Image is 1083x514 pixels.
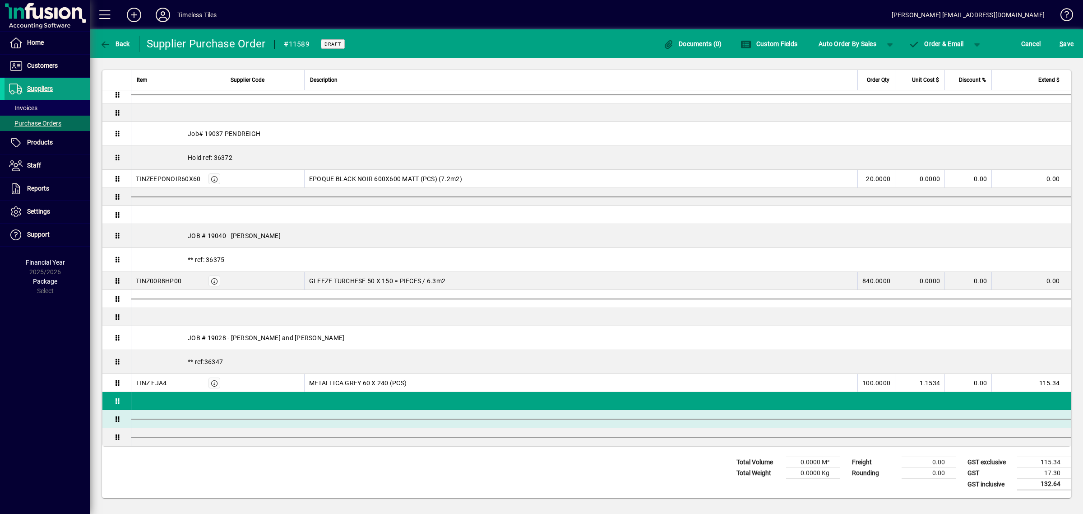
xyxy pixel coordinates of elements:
span: Documents (0) [663,40,722,47]
td: Total Volume [732,457,786,468]
td: 115.34 [1017,457,1071,468]
td: 0.0000 [895,170,944,188]
td: 0.00 [991,170,1071,188]
span: Unit Cost $ [912,75,939,85]
td: 132.64 [1017,479,1071,490]
td: 17.30 [1017,468,1071,479]
a: Purchase Orders [5,116,90,131]
td: 0.0000 M³ [786,457,840,468]
span: Discount % [959,75,986,85]
div: Timeless Tiles [177,8,217,22]
button: Custom Fields [738,36,800,52]
a: Settings [5,201,90,223]
a: Knowledge Base [1054,2,1072,31]
button: Back [97,36,132,52]
span: S [1060,40,1063,47]
button: Documents (0) [661,36,724,52]
td: GST exclusive [963,457,1017,468]
div: TINZ00R8HP00 [136,276,181,285]
span: Purchase Orders [9,120,61,127]
div: JOB # 19028 - [PERSON_NAME] and [PERSON_NAME] [131,326,1071,350]
span: Supplier Code [231,75,264,85]
span: Cancel [1021,37,1041,51]
td: 115.34 [991,374,1071,392]
button: Profile [148,7,177,23]
td: 840.0000 [857,272,895,290]
div: TINZEEPONOIR60X60 [136,174,200,183]
button: Order & Email [904,36,968,52]
td: 0.00 [991,272,1071,290]
td: Freight [847,457,902,468]
span: Settings [27,208,50,215]
div: [PERSON_NAME] [EMAIL_ADDRESS][DOMAIN_NAME] [892,8,1045,22]
a: Customers [5,55,90,77]
div: ** ref: 36375 [131,248,1071,271]
td: 100.0000 [857,374,895,392]
button: Save [1057,36,1076,52]
span: GLEEZE TURCHESE 50 X 150 = PIECES / 6.3m2 [309,276,445,285]
td: 0.00 [944,170,991,188]
span: Order & Email [909,40,964,47]
span: ave [1060,37,1074,51]
span: Extend $ [1038,75,1060,85]
span: Item [137,75,148,85]
td: 0.0000 [895,272,944,290]
td: 0.00 [944,272,991,290]
span: Invoices [9,104,37,112]
div: Hold ref: 36372 [131,146,1071,169]
span: EPOQUE BLACK NOIR 600X600 MATT (PCS) (7.2m2) [309,174,462,183]
a: Home [5,32,90,54]
app-page-header-button: Back [90,36,140,52]
a: Invoices [5,100,90,116]
span: Financial Year [26,259,65,266]
div: TINZ EJA4 [136,378,167,388]
span: Customers [27,62,58,69]
span: Support [27,231,50,238]
div: #11589 [284,37,310,51]
span: Suppliers [27,85,53,92]
div: Job# 19037 PENDREIGH [131,122,1071,145]
span: Description [310,75,338,85]
td: Rounding [847,468,902,479]
span: Draft [324,41,341,47]
td: 0.00 [944,374,991,392]
span: Auto Order By Sales [819,37,876,51]
span: METALLICA GREY 60 X 240 (PCS) [309,378,407,388]
a: Products [5,131,90,154]
td: 0.00 [902,468,956,479]
span: Home [27,39,44,46]
button: Auto Order By Sales [814,36,881,52]
a: Reports [5,178,90,200]
td: 1.1534 [895,374,944,392]
td: Total Weight [732,468,786,479]
a: Support [5,224,90,246]
span: Custom Fields [741,40,797,47]
span: Reports [27,185,49,192]
td: GST inclusive [963,479,1017,490]
span: Products [27,139,53,146]
span: Package [33,278,57,285]
button: Cancel [1019,36,1043,52]
div: JOB # 19040 - [PERSON_NAME] [131,224,1071,248]
td: 0.0000 Kg [786,468,840,479]
button: Add [120,7,148,23]
span: Order Qty [867,75,889,85]
a: Staff [5,154,90,177]
span: Staff [27,162,41,169]
td: 20.0000 [857,170,895,188]
div: Supplier Purchase Order [147,37,266,51]
div: ** ref:36347 [131,350,1071,374]
td: 0.00 [902,457,956,468]
span: Back [100,40,130,47]
td: GST [963,468,1017,479]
